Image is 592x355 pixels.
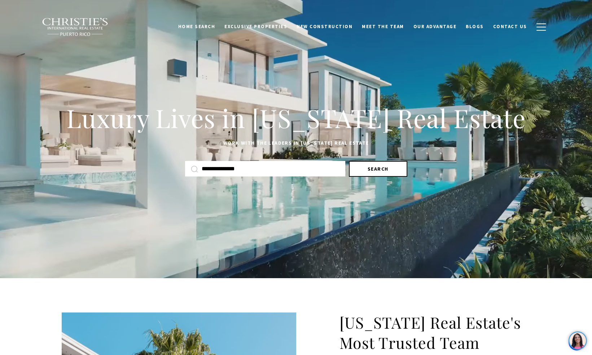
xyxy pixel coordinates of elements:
[466,23,484,30] span: Blogs
[413,23,457,30] span: Our Advantage
[292,20,357,34] a: New Construction
[357,20,409,34] a: Meet the Team
[349,161,407,177] button: Search
[224,23,287,30] span: Exclusive Properties
[174,20,220,34] a: Home Search
[4,4,21,21] img: be3d4b55-7850-4bcb-9297-a2f9cd376e78.png
[532,17,551,38] button: button
[42,18,109,36] img: Christie's International Real Estate black text logo
[493,23,527,30] span: Contact Us
[202,164,339,174] input: Search by Address, City, or Neighborhood
[220,20,292,34] a: Exclusive Properties
[297,23,352,30] span: New Construction
[461,20,488,34] a: Blogs
[339,312,531,353] h2: [US_STATE] Real Estate's Most Trusted Team
[62,139,531,148] p: Work with the leaders in [US_STATE] Real Estate
[409,20,461,34] a: Our Advantage
[62,102,531,134] h1: Luxury Lives in [US_STATE] Real Estate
